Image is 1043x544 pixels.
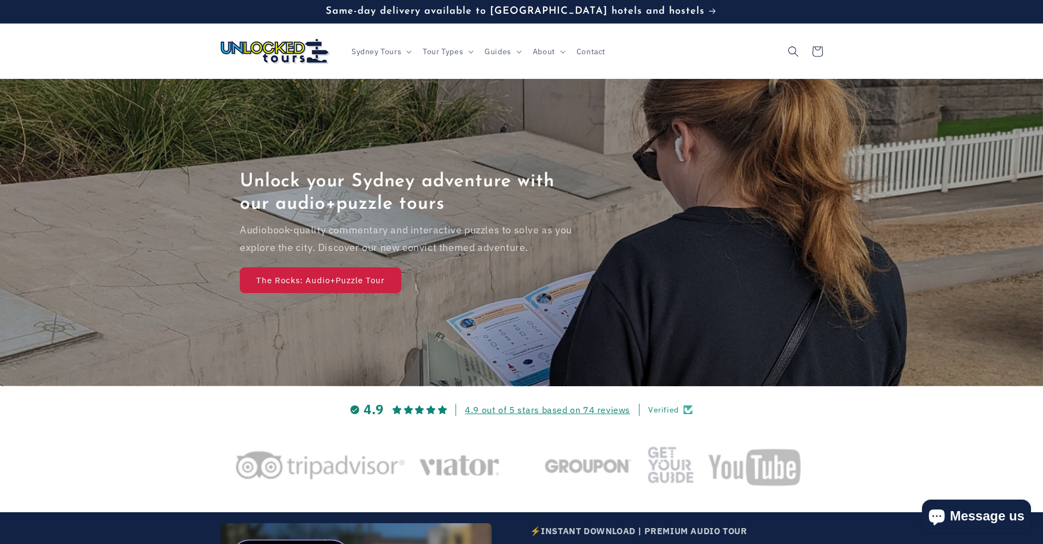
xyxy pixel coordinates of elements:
[526,40,570,63] summary: About
[644,525,747,536] strong: PREMIUM AUDIO TOUR
[221,401,823,419] a: 4.9 4.9 out of 5 stars based on 74 reviewsVerified
[221,39,330,64] img: Unlocked Tours
[478,40,526,63] summary: Guides
[240,171,574,216] h2: Unlock your Sydney adventure with our audio+puzzle tours
[577,47,606,56] span: Contact
[570,40,612,63] a: Contact
[216,35,334,68] a: Unlocked Tours
[326,6,705,16] span: Same-day delivery available to [GEOGRAPHIC_DATA] hotels and hostels
[530,523,785,539] p: ⚡
[465,404,630,415] a: 4.9 out of 5 stars based on 74 reviews
[416,40,478,63] summary: Tour Types
[541,525,642,536] strong: INSTANT DOWNLOAD |
[781,39,805,64] summary: Search
[240,268,401,294] a: The Rocks: Audio+Puzzle Tour
[240,221,574,257] p: Audiobook-quality commentary and interactive puzzles to solve as you explore the city. Discover o...
[485,47,511,56] span: Guides
[351,47,401,56] span: Sydney Tours
[533,47,555,56] span: About
[423,47,463,56] span: Tour Types
[345,40,416,63] summary: Sydney Tours
[919,500,1034,535] inbox-online-store-chat: Shopify online store chat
